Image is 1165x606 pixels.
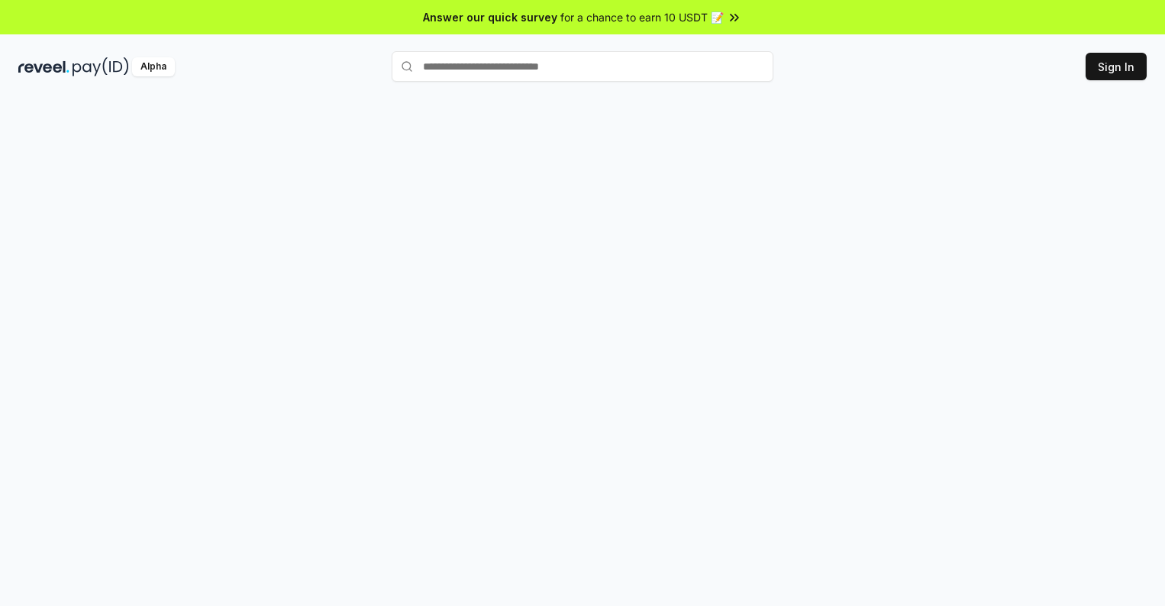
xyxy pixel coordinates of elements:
[560,9,724,25] span: for a chance to earn 10 USDT 📝
[132,57,175,76] div: Alpha
[73,57,129,76] img: pay_id
[1086,53,1147,80] button: Sign In
[18,57,69,76] img: reveel_dark
[423,9,557,25] span: Answer our quick survey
